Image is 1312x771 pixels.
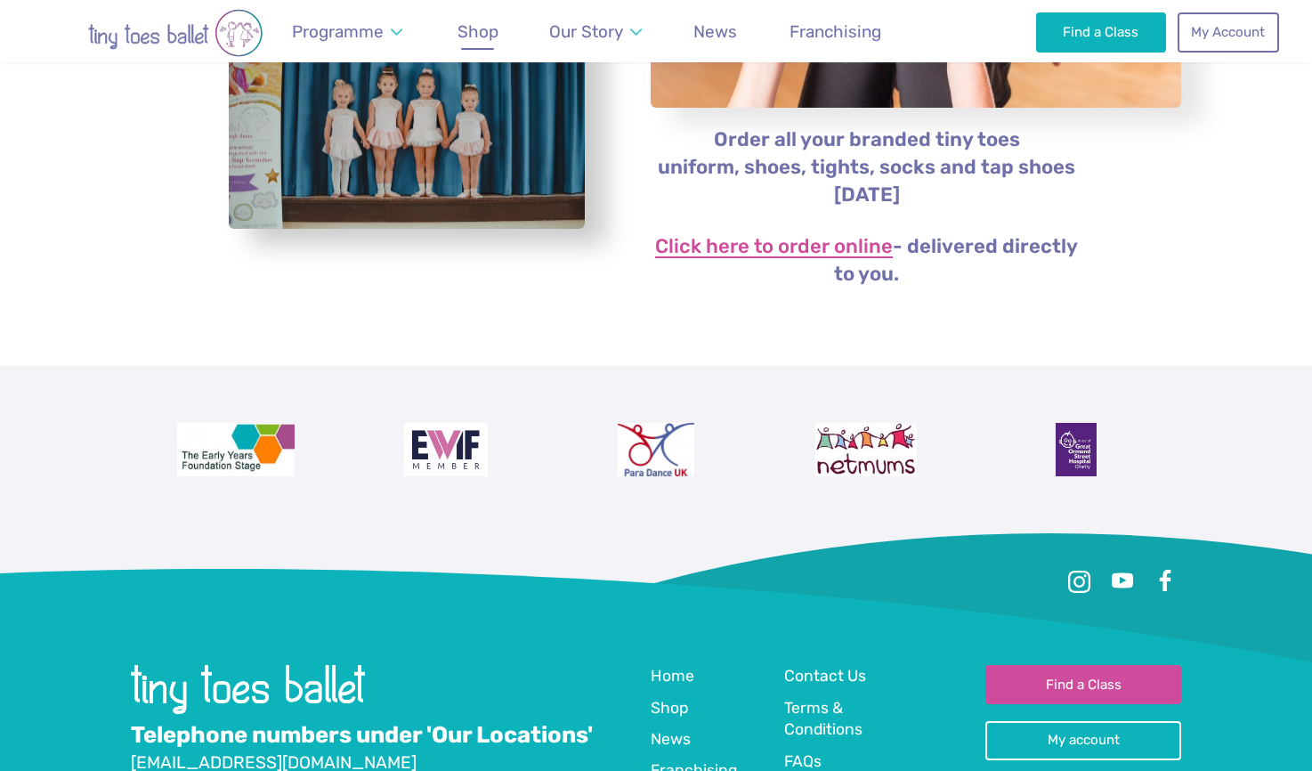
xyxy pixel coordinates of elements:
a: Our Story [541,11,651,53]
span: Our Story [549,21,623,42]
a: Programme [283,11,410,53]
a: View full-size image [229,29,585,230]
a: Instagram [1064,565,1096,597]
a: Home [651,665,694,689]
a: Telephone numbers under 'Our Locations' [131,721,593,750]
img: tiny toes ballet [131,665,365,713]
span: Contact Us [784,667,866,685]
span: Terms & Conditions [784,699,863,739]
img: tiny toes ballet [33,9,318,57]
a: News [685,11,746,53]
img: Encouraging Women Into Franchising [404,423,489,476]
span: Shop [458,21,498,42]
a: Shop [449,11,506,53]
img: The Early Years Foundation Stage [177,423,295,476]
a: Terms & Conditions [784,697,902,743]
a: Shop [651,697,688,721]
p: - delivered directly to you. [650,233,1083,288]
span: Franchising [790,21,881,42]
span: News [693,21,737,42]
span: Shop [651,699,688,717]
img: Para Dance UK [618,423,694,476]
a: Find a Class [985,665,1181,704]
a: Find a Class [1036,12,1167,52]
a: Franchising [781,11,889,53]
span: Programme [292,21,384,42]
a: Click here to order online [655,237,893,258]
a: Facebook [1149,565,1181,597]
a: Contact Us [784,665,866,689]
span: Home [651,667,694,685]
a: My account [985,721,1181,760]
span: FAQs [784,752,822,770]
p: Order all your branded tiny toes uniform, shoes, tights, socks and tap shoes [DATE] [650,126,1083,209]
a: Youtube [1106,565,1138,597]
span: News [651,730,691,748]
a: News [651,728,691,752]
a: My Account [1178,12,1279,52]
a: Go to home page [131,701,365,718]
